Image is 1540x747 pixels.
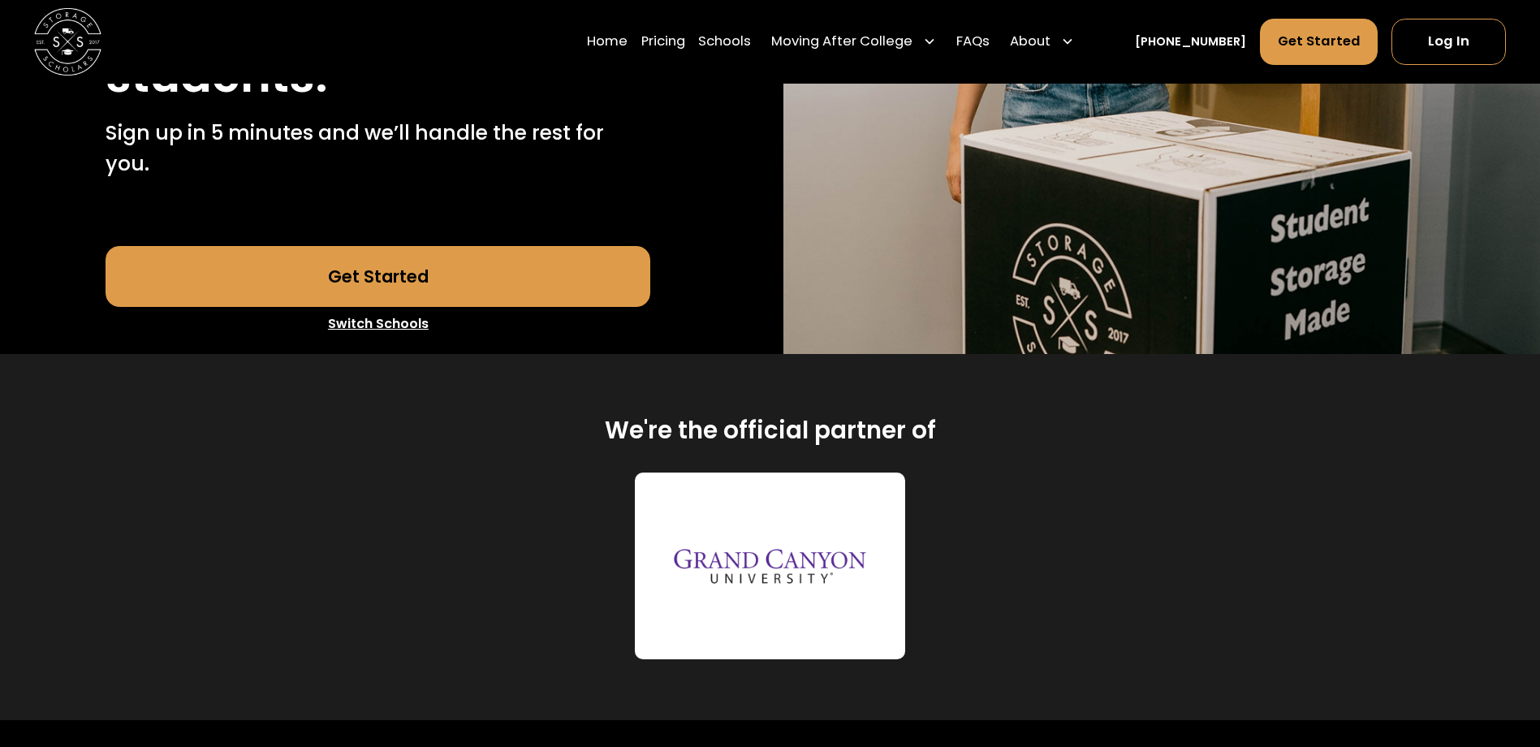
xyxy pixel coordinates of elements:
h2: We're the official partner of [605,415,936,446]
a: Switch Schools [106,307,650,341]
div: About [1010,32,1050,53]
a: Pricing [641,19,685,66]
img: Storage Scholars main logo [34,8,101,76]
div: About [1003,19,1081,66]
a: Get Started [106,246,650,307]
div: Moving After College [765,19,943,66]
a: Log In [1391,19,1506,65]
a: Schools [698,19,751,66]
a: FAQs [956,19,990,66]
a: Get Started [1260,19,1378,65]
a: [PHONE_NUMBER] [1135,33,1246,51]
div: Moving After College [771,32,912,53]
a: Home [587,19,628,66]
h1: students. [106,50,328,101]
p: Sign up in 5 minutes and we’ll handle the rest for you. [106,118,650,179]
